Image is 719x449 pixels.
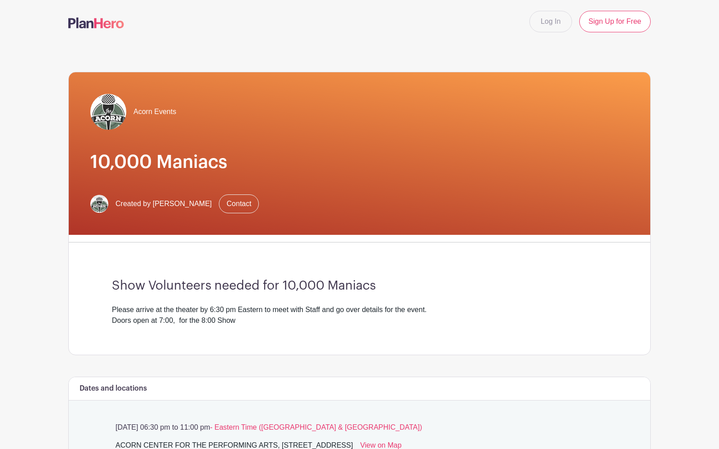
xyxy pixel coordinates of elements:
[115,198,212,209] span: Created by [PERSON_NAME]
[80,384,147,393] h6: Dates and locations
[133,106,176,117] span: Acorn Events
[90,94,126,130] img: Acorn%20Logo%20SMALL.jpg
[219,194,259,213] a: Contact
[90,195,108,213] img: Acorn%20Logo%20SMALL.jpg
[529,11,572,32] a: Log In
[112,304,607,326] div: Please arrive at the theater by 6:30 pm Eastern to meet with Staff and go over details for the ev...
[68,18,124,28] img: logo-507f7623f17ff9eddc593b1ce0a138ce2505c220e1c5a4e2b4648c50719b7d32.svg
[112,278,607,294] h3: Show Volunteers needed for 10,000 Maniacs
[210,423,422,431] span: - Eastern Time ([GEOGRAPHIC_DATA] & [GEOGRAPHIC_DATA])
[90,151,629,173] h1: 10,000 Maniacs
[579,11,651,32] a: Sign Up for Free
[112,422,607,433] p: [DATE] 06:30 pm to 11:00 pm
